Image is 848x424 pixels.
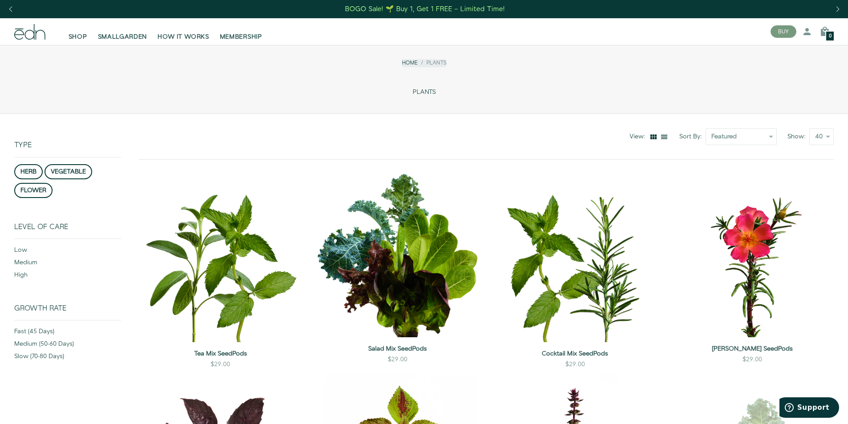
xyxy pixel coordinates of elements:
[743,355,762,364] div: $29.00
[345,4,505,14] div: BOGO Sale! 🌱 Buy 1, Get 1 FREE – Limited Time!
[211,360,230,369] div: $29.00
[779,397,839,420] iframe: Opens a widget where you can find more information
[14,258,121,271] div: medium
[629,132,649,141] div: View:
[388,355,407,364] div: $29.00
[215,22,268,41] a: MEMBERSHIP
[14,327,121,339] div: fast (45 days)
[220,32,262,41] span: MEMBERSHIP
[14,352,121,364] div: slow (70-80 days)
[402,59,418,67] a: Home
[316,174,479,337] img: Salad Mix SeedPods
[139,349,302,358] a: Tea Mix SeedPods
[344,2,506,16] a: BOGO Sale! 🌱 Buy 1, Get 1 FREE – Limited Time!
[402,59,446,67] nav: breadcrumbs
[787,132,809,141] label: Show:
[418,59,446,67] li: Plants
[14,164,43,179] button: herb
[69,32,87,41] span: SHOP
[139,174,302,342] img: Tea Mix SeedPods
[152,22,214,41] a: HOW IT WORKS
[14,246,121,258] div: low
[14,223,121,238] div: Level of Care
[671,174,834,337] img: Moss Rose SeedPods
[671,344,834,353] a: [PERSON_NAME] SeedPods
[158,32,209,41] span: HOW IT WORKS
[565,360,585,369] div: $29.00
[14,114,121,157] div: Type
[45,164,92,179] button: vegetable
[771,25,796,38] button: BUY
[14,183,53,198] button: flower
[93,22,153,41] a: SMALLGARDEN
[679,132,706,141] label: Sort By:
[413,89,436,96] span: PLANTS
[494,349,657,358] a: Cocktail Mix SeedPods
[98,32,147,41] span: SMALLGARDEN
[494,174,657,342] img: Cocktail Mix SeedPods
[14,271,121,283] div: high
[63,22,93,41] a: SHOP
[829,34,832,39] span: 0
[14,339,121,352] div: medium (50-60 days)
[14,304,121,320] div: Growth Rate
[316,344,479,353] a: Salad Mix SeedPods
